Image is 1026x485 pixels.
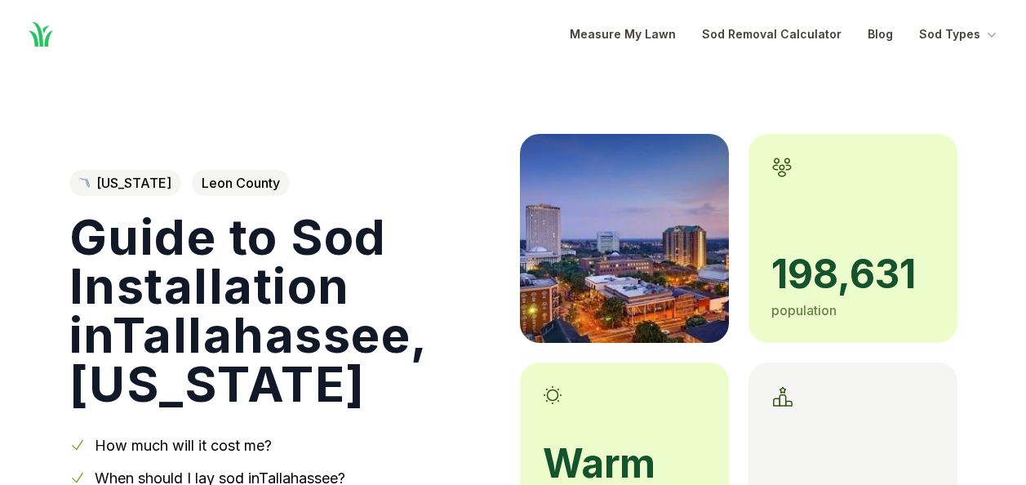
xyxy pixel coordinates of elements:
a: Blog [868,24,893,44]
span: Leon County [192,170,290,196]
a: How much will it cost me? [95,437,272,454]
button: Sod Types [919,24,1000,44]
img: A picture of Tallahassee [520,134,729,343]
a: Measure My Lawn [570,24,676,44]
a: Sod Removal Calculator [702,24,842,44]
span: population [771,302,837,318]
h1: Guide to Sod Installation in Tallahassee , [US_STATE] [69,212,494,408]
img: Florida state outline [79,178,90,189]
span: 198,631 [771,255,935,294]
a: [US_STATE] [69,170,181,196]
